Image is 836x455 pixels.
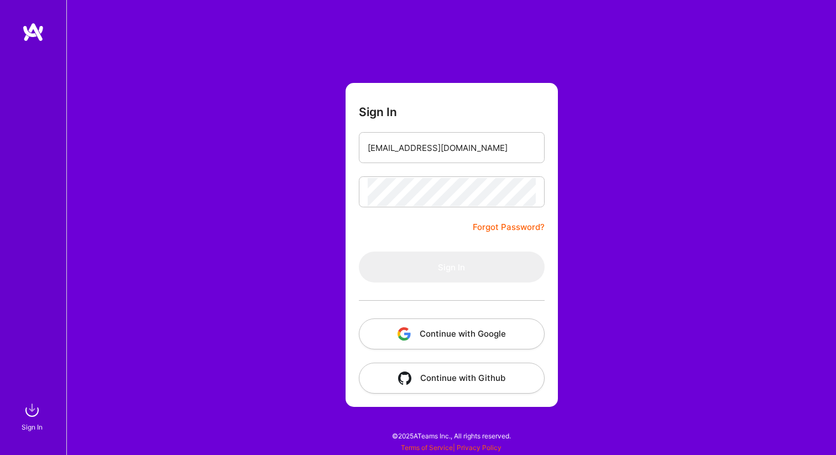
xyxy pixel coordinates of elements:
[359,105,397,119] h3: Sign In
[457,443,501,452] a: Privacy Policy
[23,399,43,433] a: sign inSign In
[473,221,545,234] a: Forgot Password?
[401,443,453,452] a: Terms of Service
[66,422,836,449] div: © 2025 ATeams Inc., All rights reserved.
[398,327,411,341] img: icon
[21,399,43,421] img: sign in
[22,22,44,42] img: logo
[401,443,501,452] span: |
[359,363,545,394] button: Continue with Github
[359,252,545,283] button: Sign In
[359,318,545,349] button: Continue with Google
[398,372,411,385] img: icon
[368,134,536,162] input: Email...
[22,421,43,433] div: Sign In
